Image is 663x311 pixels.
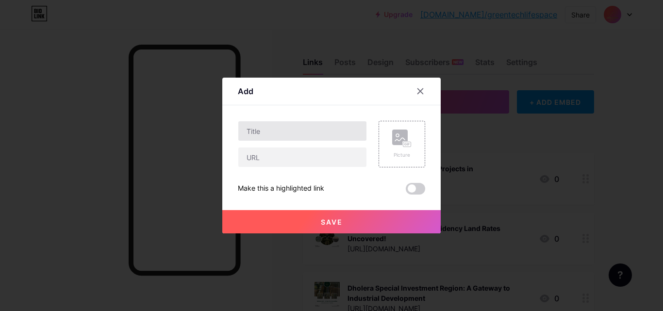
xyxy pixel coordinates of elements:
[222,210,441,233] button: Save
[238,121,366,141] input: Title
[321,218,343,226] span: Save
[238,147,366,167] input: URL
[392,151,412,159] div: Picture
[238,85,253,97] div: Add
[238,183,324,195] div: Make this a highlighted link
